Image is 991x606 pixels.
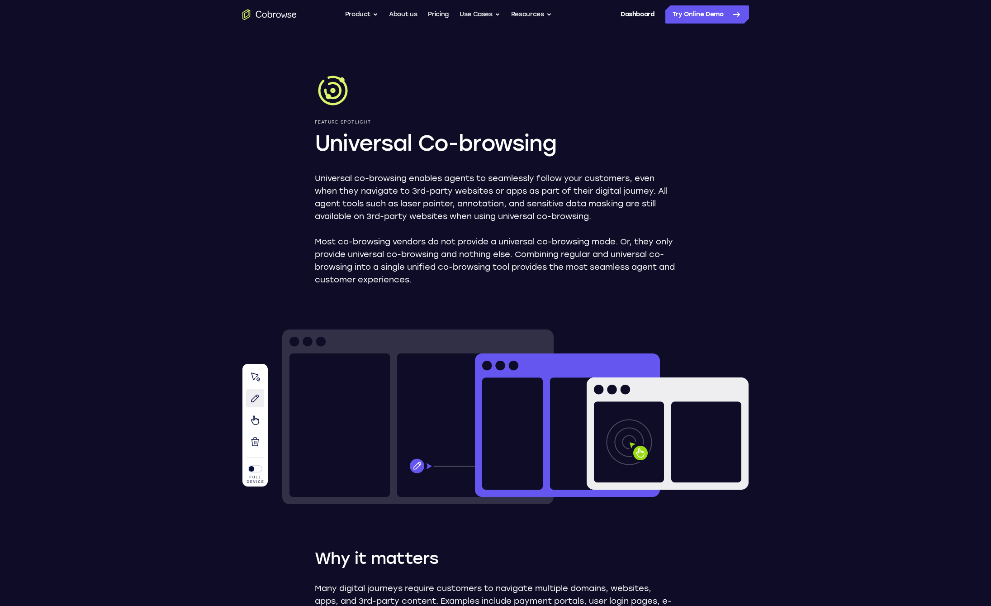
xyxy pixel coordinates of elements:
[315,72,351,109] img: Universal Co-browsing
[460,5,500,24] button: Use Cases
[242,9,297,20] a: Go to the home page
[315,129,677,157] h1: Universal Co-browsing
[621,5,654,24] a: Dashboard
[511,5,552,24] button: Resources
[315,119,677,125] p: Feature Spotlight
[345,5,379,24] button: Product
[389,5,417,24] a: About us
[665,5,749,24] a: Try Online Demo
[315,235,677,286] p: Most co-browsing vendors do not provide a universal co-browsing mode. Or, they only provide unive...
[315,548,677,569] h2: Why it matters
[242,329,749,504] img: Window wireframes with cobrowse components
[315,172,677,223] p: Universal co-browsing enables agents to seamlessly follow your customers, even when they navigate...
[428,5,449,24] a: Pricing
